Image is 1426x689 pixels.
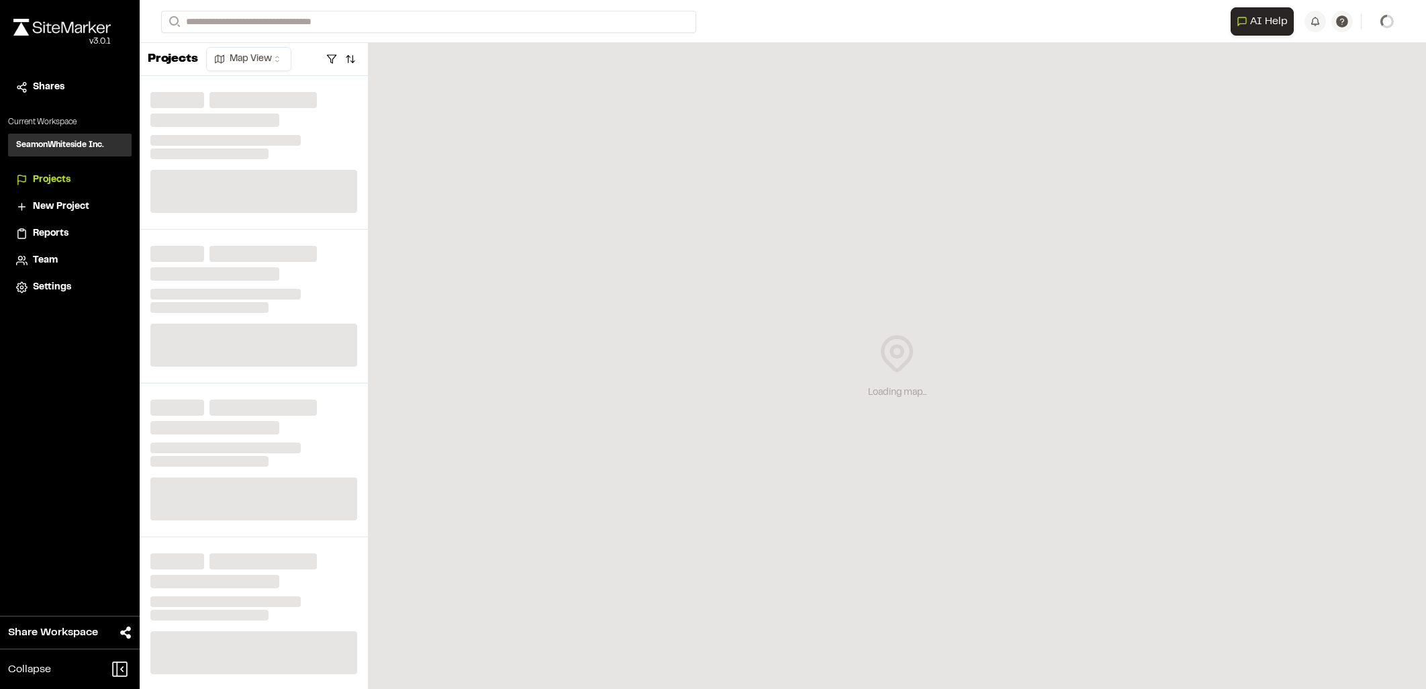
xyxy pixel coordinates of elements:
[8,116,132,128] p: Current Workspace
[1231,7,1299,36] div: Open AI Assistant
[1231,7,1294,36] button: Open AI Assistant
[16,226,124,241] a: Reports
[33,80,64,95] span: Shares
[16,173,124,187] a: Projects
[16,139,104,151] h3: SeamonWhiteside Inc.
[148,50,198,68] p: Projects
[33,199,89,214] span: New Project
[8,625,98,641] span: Share Workspace
[33,226,68,241] span: Reports
[8,661,51,678] span: Collapse
[1250,13,1288,30] span: AI Help
[161,11,185,33] button: Search
[16,253,124,268] a: Team
[33,173,70,187] span: Projects
[33,253,58,268] span: Team
[13,36,111,48] div: Oh geez...please don't...
[868,385,926,400] div: Loading map...
[16,199,124,214] a: New Project
[13,19,111,36] img: rebrand.png
[16,280,124,295] a: Settings
[33,280,71,295] span: Settings
[16,80,124,95] a: Shares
